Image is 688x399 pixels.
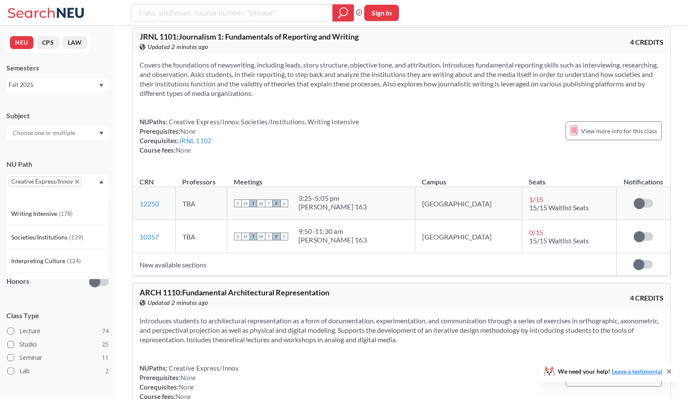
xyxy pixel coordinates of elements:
[140,316,664,344] section: Introduces students to architectural representation as a form of documentation, experimentation, ...
[6,174,109,202] div: Creative Express/InnovX to remove pillDropdown arrowWriting Intensive(178)Societies/Institutions(...
[242,199,250,207] span: M
[9,128,81,138] input: Choose one or multiple
[99,132,104,135] svg: Dropdown arrow
[75,180,79,184] svg: X to remove pill
[105,366,109,376] span: 2
[265,199,273,207] span: T
[298,227,367,236] div: 9:50 - 11:30 am
[415,169,522,187] th: Campus
[133,253,616,276] td: New available sections
[7,325,109,337] label: Lecture
[257,233,265,240] span: W
[616,169,670,187] th: Notifications
[630,293,664,303] span: 4 CREDITS
[522,169,616,187] th: Seats
[148,42,208,52] span: Updated 2 minutes ago
[9,176,82,187] span: Creative Express/InnovX to remove pill
[176,146,191,154] span: None
[415,220,522,253] td: [GEOGRAPHIC_DATA]
[529,203,589,212] span: 15/15 Waitlist Seats
[234,199,242,207] span: S
[581,126,657,136] span: View more info for this class
[6,276,29,286] p: Honors
[6,160,109,169] div: NU Path
[7,339,109,350] label: Studio
[148,298,208,307] span: Updated 2 minutes ago
[63,36,87,49] button: LAW
[298,194,367,203] div: 3:25 - 5:05 pm
[529,228,543,236] span: 0 / 15
[167,118,359,126] span: Creative Express/Innov, Societies/Institutions, Writing Intensive
[332,4,354,21] div: magnifying glass
[175,220,227,253] td: TBA
[140,177,154,187] div: CRN
[280,199,288,207] span: S
[59,210,73,217] span: ( 178 )
[37,36,59,49] button: CPS
[179,137,212,144] a: JRNL 1102
[99,180,104,184] svg: Dropdown arrow
[180,127,196,135] span: None
[280,233,288,240] span: S
[7,352,109,363] label: Seminar
[140,60,664,98] section: Covers the foundations of newswriting, including leads, story structure, objective tone, and attr...
[612,368,662,375] a: Leave a testimonial
[7,365,109,377] label: Lab
[250,199,257,207] span: T
[298,236,367,244] div: [PERSON_NAME] 163
[179,383,194,391] span: None
[273,233,280,240] span: F
[257,199,265,207] span: W
[102,340,109,349] span: 25
[102,326,109,336] span: 74
[175,187,227,220] td: TBA
[140,32,359,41] span: JRNL 1101 : Journalism 1: Fundamentals of Reporting and Writing
[6,126,109,140] div: Dropdown arrow
[67,257,81,264] span: ( 124 )
[273,199,280,207] span: F
[140,199,159,208] a: 12250
[250,233,257,240] span: T
[234,233,242,240] span: S
[6,63,109,73] div: Semesters
[630,37,664,47] span: 4 CREDITS
[6,311,109,320] span: Class Type
[529,236,589,245] span: 15/15 Waitlist Seats
[558,368,662,374] span: We need your help!
[529,195,543,203] span: 1 / 15
[364,5,399,21] button: Sign In
[140,117,359,155] div: NUPaths: Prerequisites: Corequisites: Course fees:
[415,187,522,220] td: [GEOGRAPHIC_DATA]
[140,233,159,241] a: 10357
[175,169,227,187] th: Professors
[11,233,69,242] span: Societies/Institutions
[265,233,273,240] span: T
[180,374,196,381] span: None
[9,80,98,89] div: Fall 2025
[6,111,109,120] div: Subject
[140,288,329,297] span: ARCH 1110 : Fundamental Architectural Representation
[138,6,326,20] input: Class, professor, course number, "phrase"
[11,256,67,266] span: Interpreting Culture
[338,7,348,19] svg: magnifying glass
[10,36,33,49] button: NEU
[6,78,109,92] div: Fall 2025Dropdown arrow
[102,353,109,362] span: 11
[227,169,415,187] th: Meetings
[69,233,83,241] span: ( 139 )
[99,84,104,87] svg: Dropdown arrow
[298,203,367,211] div: [PERSON_NAME] 163
[242,233,250,240] span: M
[11,209,59,218] span: Writing Intensive
[167,364,239,372] span: Creative Express/Innov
